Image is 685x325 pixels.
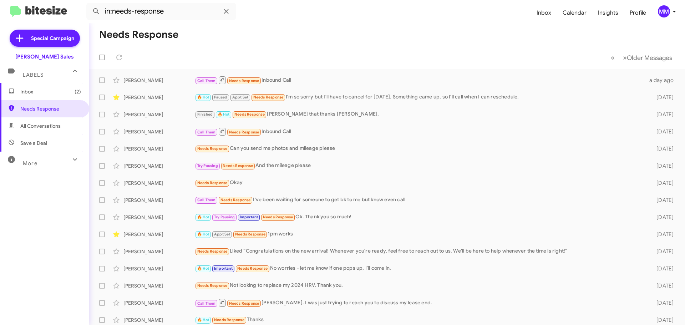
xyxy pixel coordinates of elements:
[645,299,679,306] div: [DATE]
[20,139,47,147] span: Save a Deal
[645,214,679,221] div: [DATE]
[197,78,216,83] span: Call Them
[31,35,74,42] span: Special Campaign
[195,247,645,255] div: Liked “Congratulations on the new arrival! Whenever you're ready, feel free to reach out to us. W...
[223,163,253,168] span: Needs Response
[23,72,44,78] span: Labels
[607,50,676,65] nav: Page navigation example
[195,213,645,221] div: Ok. Thank you so much!
[123,179,195,187] div: [PERSON_NAME]
[197,112,213,117] span: Finished
[123,77,195,84] div: [PERSON_NAME]
[263,215,293,219] span: Needs Response
[624,2,652,23] a: Profile
[123,94,195,101] div: [PERSON_NAME]
[197,232,209,237] span: 🔥 Hot
[195,110,645,118] div: [PERSON_NAME] that thanks [PERSON_NAME].
[195,179,645,187] div: Okay
[645,316,679,324] div: [DATE]
[218,112,230,117] span: 🔥 Hot
[645,231,679,238] div: [DATE]
[645,248,679,255] div: [DATE]
[195,127,645,136] div: Inbound Call
[195,230,645,238] div: 1pm works
[99,29,178,40] h1: Needs Response
[123,299,195,306] div: [PERSON_NAME]
[214,95,227,100] span: Paused
[645,282,679,289] div: [DATE]
[232,95,249,100] span: Appt Set
[235,232,265,237] span: Needs Response
[123,197,195,204] div: [PERSON_NAME]
[645,197,679,204] div: [DATE]
[237,266,268,271] span: Needs Response
[123,248,195,255] div: [PERSON_NAME]
[234,112,265,117] span: Needs Response
[214,215,235,219] span: Try Pausing
[592,2,624,23] a: Insights
[195,196,645,204] div: I've been waiting for someone to get bk to me but know even call
[197,266,209,271] span: 🔥 Hot
[652,5,677,17] button: MM
[197,215,209,219] span: 🔥 Hot
[195,298,645,307] div: [PERSON_NAME]. I was just trying to reach you to discuss my lease end.
[645,94,679,101] div: [DATE]
[123,111,195,118] div: [PERSON_NAME]
[195,144,645,153] div: Can you send me photos and mileage please
[10,30,80,47] a: Special Campaign
[197,130,216,134] span: Call Them
[229,78,259,83] span: Needs Response
[220,198,251,202] span: Needs Response
[20,88,81,95] span: Inbox
[557,2,592,23] a: Calendar
[531,2,557,23] a: Inbox
[195,264,645,273] div: No worries - let me know if one pops up, I'll come in.
[623,53,627,62] span: »
[645,128,679,135] div: [DATE]
[253,95,284,100] span: Needs Response
[197,181,228,185] span: Needs Response
[195,281,645,290] div: Not looking to replace my 2024 HRV. Thank you.
[123,145,195,152] div: [PERSON_NAME]
[123,265,195,272] div: [PERSON_NAME]
[214,266,233,271] span: Important
[645,77,679,84] div: a day ago
[123,231,195,238] div: [PERSON_NAME]
[195,162,645,170] div: And the mileage please
[607,50,619,65] button: Previous
[195,93,645,101] div: I'm so sorry but I'll have to cancel for [DATE]. Something came up, so I'll call when I can resch...
[86,3,236,20] input: Search
[197,95,209,100] span: 🔥 Hot
[197,283,228,288] span: Needs Response
[123,316,195,324] div: [PERSON_NAME]
[23,160,37,167] span: More
[197,163,218,168] span: Try Pausing
[645,111,679,118] div: [DATE]
[214,232,230,237] span: Appt Set
[197,198,216,202] span: Call Them
[197,301,216,306] span: Call Them
[195,76,645,85] div: Inbound Call
[195,316,645,324] div: Thanks
[123,214,195,221] div: [PERSON_NAME]
[645,145,679,152] div: [DATE]
[197,146,228,151] span: Needs Response
[611,53,615,62] span: «
[123,162,195,169] div: [PERSON_NAME]
[229,130,259,134] span: Needs Response
[645,162,679,169] div: [DATE]
[20,105,81,112] span: Needs Response
[658,5,670,17] div: MM
[15,53,74,60] div: [PERSON_NAME] Sales
[645,179,679,187] div: [DATE]
[75,88,81,95] span: (2)
[619,50,676,65] button: Next
[214,318,244,322] span: Needs Response
[197,249,228,254] span: Needs Response
[123,282,195,289] div: [PERSON_NAME]
[645,265,679,272] div: [DATE]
